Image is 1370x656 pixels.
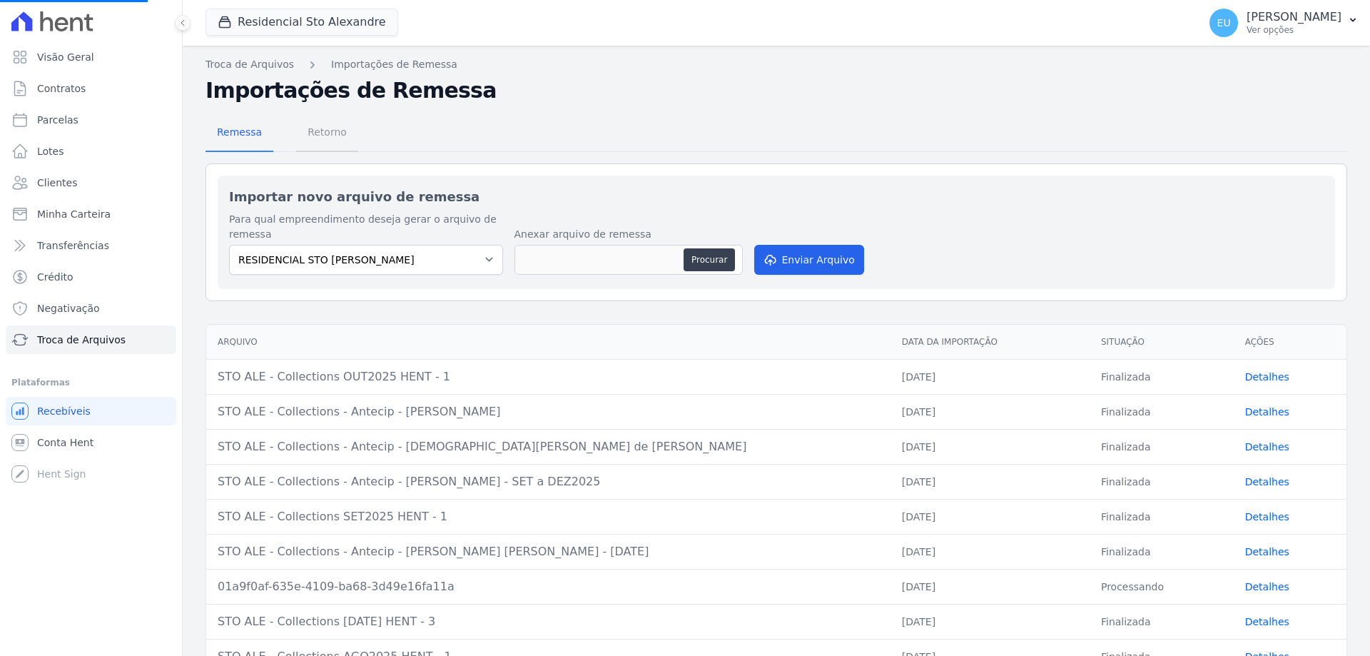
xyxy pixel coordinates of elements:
[6,74,176,103] a: Contratos
[1090,464,1234,499] td: Finalizada
[1247,10,1341,24] p: [PERSON_NAME]
[37,333,126,347] span: Troca de Arquivos
[1090,604,1234,639] td: Finalizada
[37,238,109,253] span: Transferências
[299,118,355,146] span: Retorno
[890,429,1090,464] td: [DATE]
[218,613,879,630] div: STO ALE - Collections [DATE] HENT - 3
[1198,3,1370,43] button: EU [PERSON_NAME] Ver opções
[11,374,171,391] div: Plataformas
[1090,499,1234,534] td: Finalizada
[754,245,864,275] button: Enviar Arquivo
[890,604,1090,639] td: [DATE]
[208,118,270,146] span: Remessa
[37,404,91,418] span: Recebíveis
[205,115,358,152] nav: Tab selector
[6,200,176,228] a: Minha Carteira
[37,113,78,127] span: Parcelas
[1245,441,1289,453] a: Detalhes
[6,326,176,354] a: Troca de Arquivos
[218,508,879,525] div: STO ALE - Collections SET2025 HENT - 1
[37,435,93,450] span: Conta Hent
[1245,616,1289,627] a: Detalhes
[1090,359,1234,394] td: Finalizada
[684,248,735,271] button: Procurar
[890,394,1090,429] td: [DATE]
[890,359,1090,394] td: [DATE]
[205,115,273,152] a: Remessa
[890,325,1090,360] th: Data da Importação
[218,578,879,595] div: 01a9f0af-635e-4109-ba68-3d49e16fa11a
[37,301,100,316] span: Negativação
[1090,429,1234,464] td: Finalizada
[218,368,879,385] div: STO ALE - Collections OUT2025 HENT - 1
[37,176,77,190] span: Clientes
[6,231,176,260] a: Transferências
[1090,325,1234,360] th: Situação
[37,270,73,284] span: Crédito
[6,137,176,166] a: Lotes
[6,263,176,291] a: Crédito
[1247,24,1341,36] p: Ver opções
[1234,325,1346,360] th: Ações
[6,428,176,457] a: Conta Hent
[205,57,1347,72] nav: Breadcrumb
[37,207,111,221] span: Minha Carteira
[890,569,1090,604] td: [DATE]
[205,57,294,72] a: Troca de Arquivos
[6,168,176,197] a: Clientes
[1090,534,1234,569] td: Finalizada
[1245,371,1289,383] a: Detalhes
[890,534,1090,569] td: [DATE]
[296,115,358,152] a: Retorno
[514,227,743,242] label: Anexar arquivo de remessa
[218,438,879,455] div: STO ALE - Collections - Antecip - [DEMOGRAPHIC_DATA][PERSON_NAME] de [PERSON_NAME]
[6,43,176,71] a: Visão Geral
[218,543,879,560] div: STO ALE - Collections - Antecip - [PERSON_NAME] [PERSON_NAME] - [DATE]
[218,403,879,420] div: STO ALE - Collections - Antecip - [PERSON_NAME]
[218,473,879,490] div: STO ALE - Collections - Antecip - [PERSON_NAME] - SET a DEZ2025
[229,187,1324,206] h2: Importar novo arquivo de remessa
[1217,18,1231,28] span: EU
[37,144,64,158] span: Lotes
[206,325,890,360] th: Arquivo
[1245,406,1289,418] a: Detalhes
[1245,581,1289,592] a: Detalhes
[1245,546,1289,557] a: Detalhes
[37,81,86,96] span: Contratos
[890,499,1090,534] td: [DATE]
[6,106,176,134] a: Parcelas
[890,464,1090,499] td: [DATE]
[205,78,1347,104] h2: Importações de Remessa
[37,50,94,64] span: Visão Geral
[1090,569,1234,604] td: Processando
[229,212,503,242] label: Para qual empreendimento deseja gerar o arquivo de remessa
[205,9,398,36] button: Residencial Sto Alexandre
[1245,476,1289,488] a: Detalhes
[6,294,176,323] a: Negativação
[331,57,457,72] a: Importações de Remessa
[1090,394,1234,429] td: Finalizada
[6,397,176,425] a: Recebíveis
[1245,511,1289,523] a: Detalhes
